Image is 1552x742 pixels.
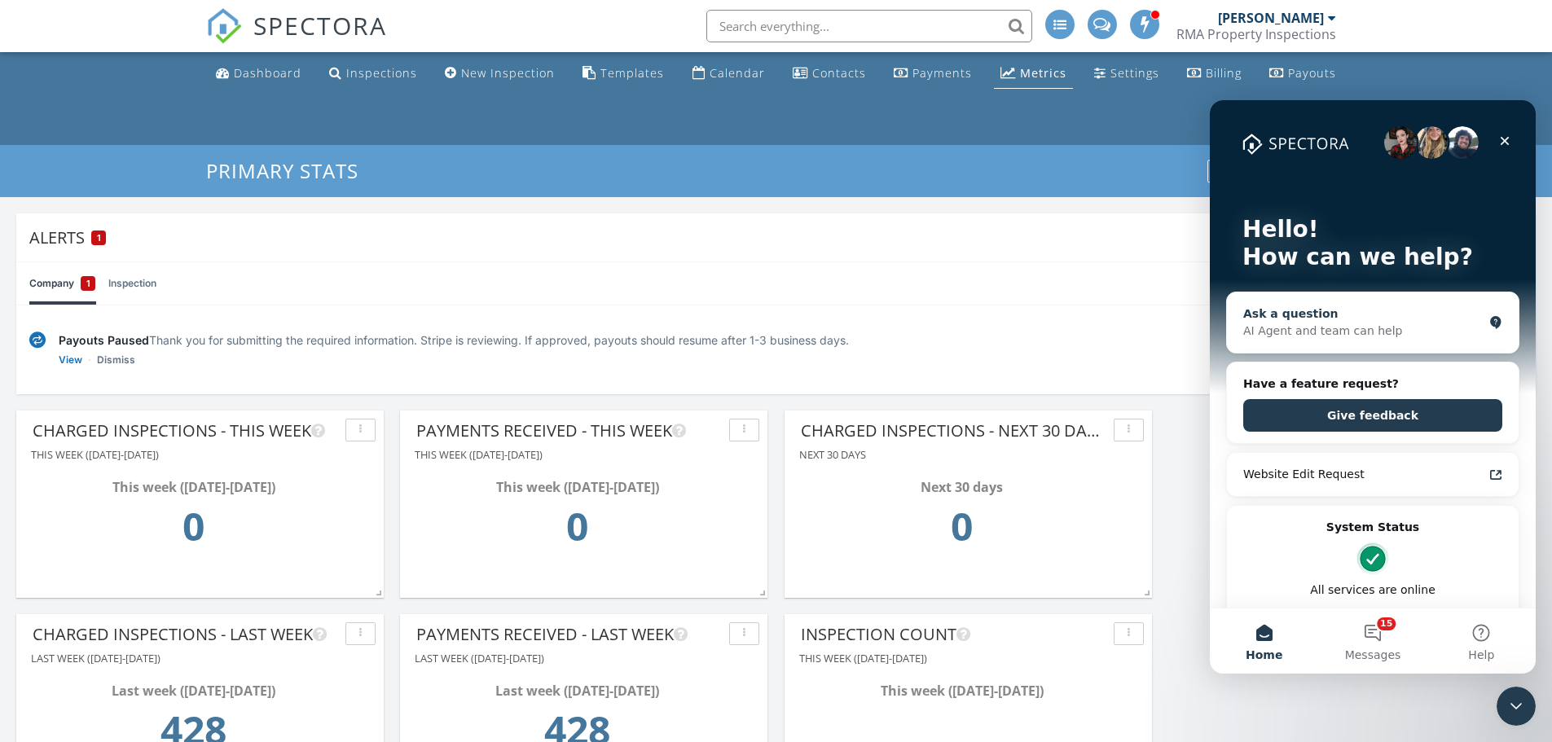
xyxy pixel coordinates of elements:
div: Payments Received - LAST WEEK [416,622,723,647]
a: Dashboard [209,59,308,89]
a: Payments [887,59,978,89]
a: Company [29,262,95,305]
div: Alerts [29,226,1500,248]
div: Settings [1110,65,1159,81]
div: RMA Property Inspections [1176,26,1336,42]
a: Templates [576,59,670,89]
div: New Inspection [461,65,555,81]
td: 0.0 [421,497,733,565]
a: Inspection [108,262,156,305]
a: Payouts [1263,59,1343,89]
a: New Inspection [438,59,561,89]
a: View [59,352,82,368]
div: CHARGED INSPECTIONS - THIS WEEK [33,419,339,443]
a: Billing [1180,59,1248,89]
div: Payouts [1288,65,1336,81]
div: Payments [912,65,972,81]
div: CHARGED INSPECTIONS - LAST WEEK [33,622,339,647]
div: Inspection Count [801,622,1107,647]
a: Metrics [994,59,1073,89]
div: Contacts [812,65,866,81]
div: Dashboard [234,65,301,81]
td: 0.0 [37,497,350,565]
button: Dashboards [1207,160,1295,183]
div: Calendar [710,65,765,81]
div: This week ([DATE]-[DATE]) [806,681,1118,700]
a: SPECTORA [206,22,387,56]
div: Payments Received - THIS WEEK [416,419,723,443]
div: [PERSON_NAME] [1218,10,1324,26]
span: Payouts Paused [59,333,149,347]
div: Templates [600,65,664,81]
div: Billing [1206,65,1242,81]
a: PRIMARY STATS [206,157,372,184]
div: This week ([DATE]-[DATE]) [421,477,733,497]
iframe: Intercom live chat [1210,100,1536,674]
img: The Best Home Inspection Software - Spectora [206,8,242,44]
div: CHARGED INSPECTIONS - NEXT 30 DAYS [801,419,1107,443]
span: SPECTORA [253,8,387,42]
a: Dismiss [97,352,135,368]
img: under-review-2fe708636b114a7f4b8d.svg [29,331,46,349]
div: Next 30 days [806,477,1118,497]
span: 1 [97,232,101,244]
iframe: Intercom live chat [1497,687,1536,726]
input: Search everything... [706,10,1032,42]
div: Last week ([DATE]-[DATE]) [421,681,733,700]
span: 1 [86,275,90,292]
div: Last week ([DATE]-[DATE]) [37,681,350,700]
a: Calendar [686,59,772,89]
div: Inspections [346,65,417,81]
div: This week ([DATE]-[DATE]) [37,477,350,497]
div: Thank you for submitting the required information. Stripe is reviewing. If approved, payouts shou... [59,331,1473,349]
a: Inspections [323,59,424,89]
div: Metrics [1020,65,1066,81]
a: Settings [1088,59,1166,89]
td: 0.0 [806,497,1118,565]
a: Contacts [786,59,873,89]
